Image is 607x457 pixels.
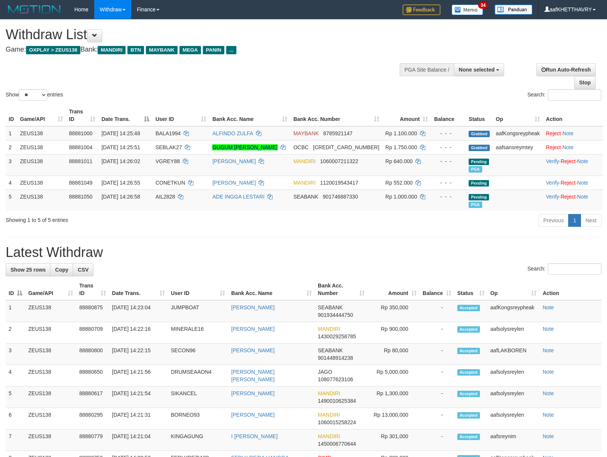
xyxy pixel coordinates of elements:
a: ADE INGGA LESTARI [212,194,264,200]
th: Bank Acc. Name: activate to sort column ascending [228,279,315,300]
a: Next [581,214,601,227]
td: aafsolysreylen [487,408,540,429]
img: panduan.png [495,5,532,15]
span: Accepted [457,326,480,333]
a: [PERSON_NAME] [212,180,256,186]
th: Amount: activate to sort column ascending [382,105,431,126]
a: Verify [546,194,559,200]
span: Copy 1430029258785 to clipboard [318,333,356,339]
td: [DATE] 14:21:54 [109,387,168,408]
a: [PERSON_NAME] [PERSON_NAME] [231,369,274,382]
td: [DATE] 14:21:31 [109,408,168,429]
a: Reject [561,158,576,164]
span: AIL2828 [155,194,175,200]
span: Copy 1060007211322 to clipboard [320,158,358,164]
a: [PERSON_NAME] [231,326,274,332]
td: ZEUS138 [25,408,76,429]
td: 2 [6,322,25,344]
td: 88880295 [76,408,109,429]
td: - [420,387,454,408]
div: - - - [434,157,463,165]
span: Accepted [457,369,480,376]
td: ZEUS138 [25,322,76,344]
span: [DATE] 14:25:51 [101,144,140,150]
td: aafsolysreylen [487,365,540,387]
td: aafsolysreylen [487,387,540,408]
td: ZEUS138 [17,176,66,190]
td: 4 [6,176,17,190]
td: ZEUS138 [17,140,66,154]
span: Accepted [457,348,480,354]
span: MANDIRI [98,46,126,54]
th: Game/API: activate to sort column ascending [17,105,66,126]
td: aafsreynim [487,429,540,451]
td: 1 [6,126,17,141]
td: ZEUS138 [25,300,76,322]
td: DRUMSEAAON4 [168,365,228,387]
span: Show 25 rows [11,267,46,273]
span: Copy 1060015258224 to clipboard [318,419,356,425]
span: Marked by aafsolysreylen [469,166,482,173]
th: Status [466,105,493,126]
span: MANDIRI [318,433,340,439]
td: Rp 1,300,000 [368,387,419,408]
td: 7 [6,429,25,451]
th: Balance: activate to sort column ascending [420,279,454,300]
span: 88881049 [69,180,92,186]
td: 2 [6,140,17,154]
span: 88881000 [69,130,92,136]
td: 88880617 [76,387,109,408]
img: Button%20Memo.svg [452,5,483,15]
span: PANIN [203,46,224,54]
td: Rp 350,000 [368,300,419,322]
h1: Withdraw List [6,27,397,42]
div: - - - [434,179,463,186]
span: [DATE] 14:26:02 [101,158,140,164]
td: 3 [6,344,25,365]
td: Rp 5,000,000 [368,365,419,387]
select: Showentries [19,89,47,101]
span: OXPLAY > ZEUS138 [26,46,80,54]
span: Copy 1490010625384 to clipboard [318,398,356,404]
td: · [543,140,603,154]
a: Note [543,390,554,396]
td: 5 [6,190,17,211]
th: Status: activate to sort column ascending [454,279,487,300]
td: ZEUS138 [25,387,76,408]
td: · · [543,176,603,190]
span: Accepted [457,412,480,419]
td: 88880875 [76,300,109,322]
a: Reject [546,130,561,136]
td: Rp 13,000,000 [368,408,419,429]
div: - - - [434,193,463,200]
span: JAGO [318,369,332,375]
a: ALFINDO ZULFA [212,130,253,136]
span: Accepted [457,391,480,397]
a: 1 [568,214,581,227]
a: Run Auto-Refresh [536,63,596,76]
td: [DATE] 14:21:04 [109,429,168,451]
a: Copy [50,263,73,276]
label: Search: [527,263,601,275]
img: Feedback.jpg [403,5,440,15]
th: Op: activate to sort column ascending [493,105,543,126]
span: Accepted [457,434,480,440]
h1: Latest Withdraw [6,245,601,260]
span: Accepted [457,305,480,311]
span: 88881004 [69,144,92,150]
th: Bank Acc. Name: activate to sort column ascending [209,105,290,126]
td: - [420,322,454,344]
span: CONETKUN [155,180,185,186]
td: aafLAKBOREN [487,344,540,365]
div: Showing 1 to 5 of 5 entries [6,213,247,224]
a: Note [543,326,554,332]
span: MANDIRI [318,390,340,396]
span: Copy 1120019543417 to clipboard [320,180,358,186]
span: Rp 640.000 [385,158,412,164]
span: 34 [478,2,488,9]
a: [PERSON_NAME] [231,390,274,396]
span: Grabbed [469,131,490,137]
a: I [PERSON_NAME] [231,433,277,439]
span: SEABANK [293,194,318,200]
a: Note [577,180,589,186]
